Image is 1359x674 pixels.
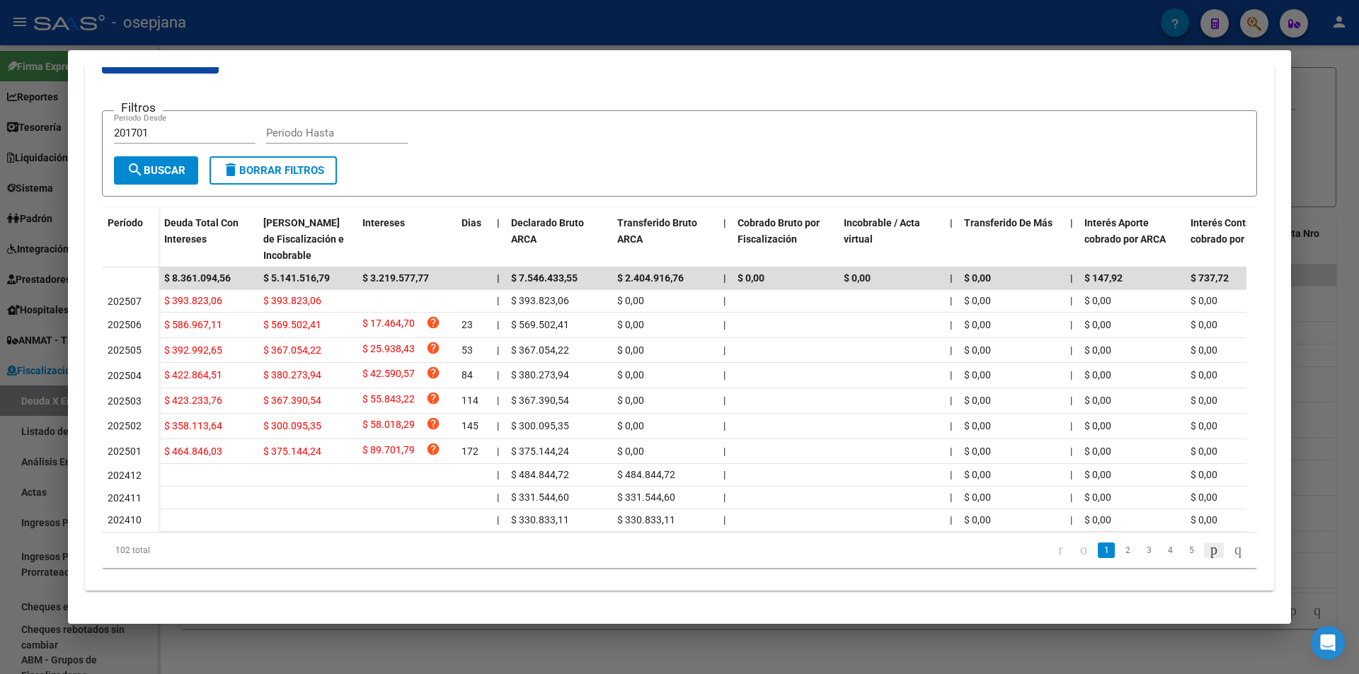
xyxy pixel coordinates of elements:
[263,272,330,284] span: $ 5.141.516,79
[497,420,499,431] span: |
[113,54,207,67] span: Exportar CSV
[505,208,612,270] datatable-header-cell: Declarado Bruto ARCA
[497,514,499,525] span: |
[1084,272,1123,284] span: $ 147,92
[491,208,505,270] datatable-header-cell: |
[461,369,473,380] span: 84
[1311,626,1345,660] div: Open Intercom Messenger
[723,395,726,406] span: |
[1191,344,1217,356] span: $ 0,00
[1191,217,1283,245] span: Interés Contribución cobrado por ARCA
[950,272,953,284] span: |
[612,208,718,270] datatable-header-cell: Transferido Bruto ARCA
[1191,420,1217,431] span: $ 0,00
[723,295,726,306] span: |
[1140,542,1157,558] a: 3
[617,369,644,380] span: $ 0,00
[958,208,1065,270] datatable-header-cell: Transferido De Más
[263,295,321,306] span: $ 393.823,06
[1084,514,1111,525] span: $ 0,00
[964,514,991,525] span: $ 0,00
[1084,217,1166,245] span: Interés Aporte cobrado por ARCA
[1119,542,1136,558] a: 2
[511,272,578,284] span: $ 7.546.433,55
[497,217,500,228] span: |
[222,161,239,178] mat-icon: delete
[950,295,952,306] span: |
[1084,319,1111,330] span: $ 0,00
[1070,469,1072,480] span: |
[461,217,481,228] span: Dias
[1138,538,1159,562] li: page 3
[1070,492,1072,503] span: |
[617,446,644,457] span: $ 0,00
[1070,369,1072,380] span: |
[1070,420,1072,431] span: |
[426,315,440,330] i: help
[950,395,952,406] span: |
[362,417,415,436] span: $ 58.018,29
[723,420,726,431] span: |
[263,344,321,356] span: $ 367.054,22
[1084,344,1111,356] span: $ 0,00
[511,420,569,431] span: $ 300.095,35
[108,514,142,525] span: 202410
[1084,446,1111,457] span: $ 0,00
[263,369,321,380] span: $ 380.273,94
[362,315,415,335] span: $ 17.464,70
[1070,514,1072,525] span: |
[511,217,584,245] span: Declarado Bruto ARCA
[461,319,473,330] span: 23
[732,208,838,270] datatable-header-cell: Cobrado Bruto por Fiscalización
[944,208,958,270] datatable-header-cell: |
[1052,542,1070,558] a: go to first page
[723,319,726,330] span: |
[964,446,991,457] span: $ 0,00
[102,533,331,568] div: 102 total
[617,469,675,480] span: $ 484.844,72
[950,344,952,356] span: |
[511,369,569,380] span: $ 380.273,94
[1070,217,1073,228] span: |
[426,341,440,355] i: help
[114,156,198,185] button: Buscar
[1065,208,1079,270] datatable-header-cell: |
[1074,542,1094,558] a: go to previous page
[1191,492,1217,503] span: $ 0,00
[426,391,440,405] i: help
[1070,395,1072,406] span: |
[164,217,239,245] span: Deuda Total Con Intereses
[1070,446,1072,457] span: |
[1191,469,1217,480] span: $ 0,00
[1191,295,1217,306] span: $ 0,00
[426,417,440,431] i: help
[1096,538,1117,562] li: page 1
[258,208,357,270] datatable-header-cell: Deuda Bruta Neto de Fiscalización e Incobrable
[617,319,644,330] span: $ 0,00
[1183,542,1200,558] a: 5
[511,344,569,356] span: $ 367.054,22
[164,344,222,356] span: $ 392.992,65
[844,217,920,245] span: Incobrable / Acta virtual
[1084,395,1111,406] span: $ 0,00
[362,366,415,385] span: $ 42.590,57
[723,369,726,380] span: |
[617,217,697,245] span: Transferido Bruto ARCA
[1204,542,1224,558] a: go to next page
[950,319,952,330] span: |
[164,319,222,330] span: $ 586.967,11
[723,217,726,228] span: |
[511,395,569,406] span: $ 367.390,54
[127,164,185,177] span: Buscar
[461,420,478,431] span: 145
[456,208,491,270] datatable-header-cell: Dias
[497,272,500,284] span: |
[964,319,991,330] span: $ 0,00
[964,492,991,503] span: $ 0,00
[263,395,321,406] span: $ 367.390,54
[362,442,415,461] span: $ 89.701,79
[723,492,726,503] span: |
[426,366,440,380] i: help
[723,469,726,480] span: |
[1084,469,1111,480] span: $ 0,00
